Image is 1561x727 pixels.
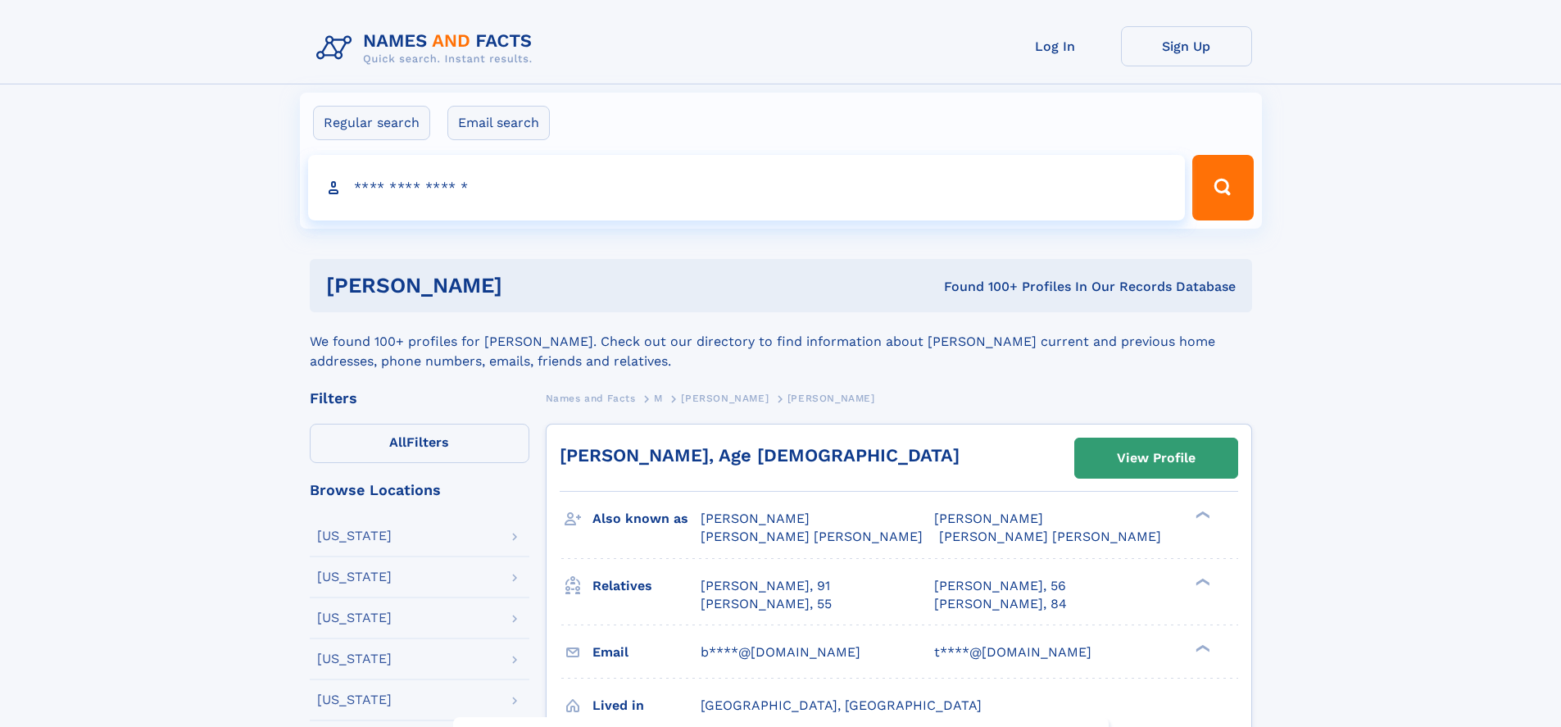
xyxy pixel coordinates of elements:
div: [US_STATE] [317,529,392,543]
a: View Profile [1075,438,1237,478]
button: Search Button [1192,155,1253,220]
div: Filters [310,391,529,406]
a: [PERSON_NAME], 91 [701,577,830,595]
span: All [389,434,406,450]
label: Email search [447,106,550,140]
div: Found 100+ Profiles In Our Records Database [723,278,1236,296]
div: ❯ [1191,643,1211,653]
span: [PERSON_NAME] [787,393,875,404]
a: [PERSON_NAME] [681,388,769,408]
a: [PERSON_NAME], 84 [934,595,1067,613]
a: [PERSON_NAME], Age [DEMOGRAPHIC_DATA] [560,445,960,466]
span: [PERSON_NAME] [PERSON_NAME] [701,529,923,544]
h1: [PERSON_NAME] [326,275,724,296]
h3: Also known as [592,505,701,533]
a: Log In [990,26,1121,66]
a: M [654,388,663,408]
input: search input [308,155,1186,220]
a: Names and Facts [546,388,636,408]
h3: Relatives [592,572,701,600]
div: Browse Locations [310,483,529,498]
div: View Profile [1117,439,1196,477]
div: [US_STATE] [317,611,392,625]
span: M [654,393,663,404]
span: [PERSON_NAME] [934,511,1043,526]
span: [PERSON_NAME] [681,393,769,404]
span: [PERSON_NAME] [PERSON_NAME] [939,529,1161,544]
div: We found 100+ profiles for [PERSON_NAME]. Check out our directory to find information about [PERS... [310,312,1252,371]
div: [US_STATE] [317,652,392,666]
img: Logo Names and Facts [310,26,546,70]
div: ❯ [1191,576,1211,587]
h3: Lived in [592,692,701,720]
a: [PERSON_NAME], 55 [701,595,832,613]
a: [PERSON_NAME], 56 [934,577,1066,595]
div: ❯ [1191,510,1211,520]
div: [US_STATE] [317,570,392,584]
span: [GEOGRAPHIC_DATA], [GEOGRAPHIC_DATA] [701,697,982,713]
label: Regular search [313,106,430,140]
div: [US_STATE] [317,693,392,707]
a: Sign Up [1121,26,1252,66]
span: [PERSON_NAME] [701,511,810,526]
h3: Email [592,638,701,666]
label: Filters [310,424,529,463]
